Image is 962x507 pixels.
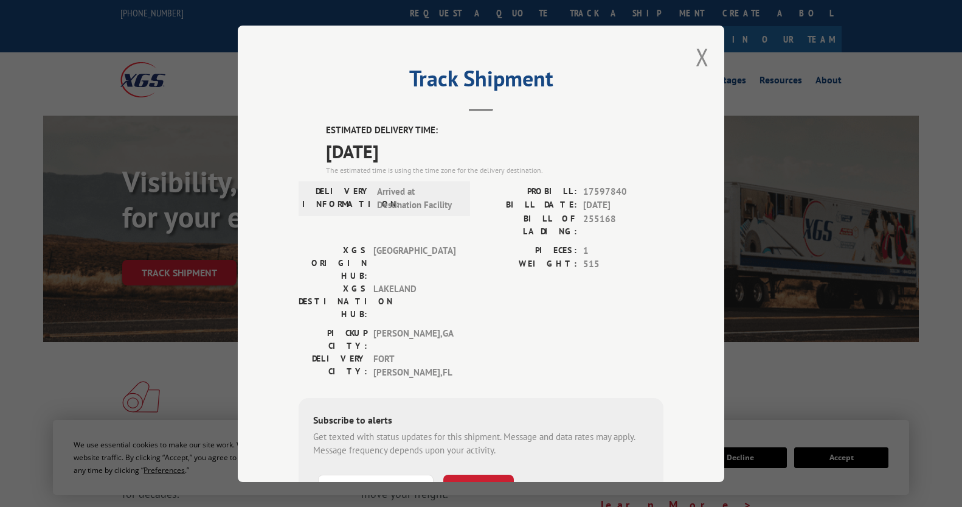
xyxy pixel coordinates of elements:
[299,70,663,93] h2: Track Shipment
[302,184,371,212] label: DELIVERY INFORMATION:
[481,212,577,237] label: BILL OF LADING:
[583,198,663,212] span: [DATE]
[373,326,455,352] span: [PERSON_NAME] , GA
[481,198,577,212] label: BILL DATE:
[326,137,663,164] span: [DATE]
[313,430,649,457] div: Get texted with status updates for this shipment. Message and data rates may apply. Message frequ...
[373,282,455,320] span: LAKELAND
[299,243,367,282] label: XGS ORIGIN HUB:
[326,124,663,138] label: ESTIMATED DELIVERY TIME:
[481,257,577,271] label: WEIGHT:
[481,184,577,198] label: PROBILL:
[373,243,455,282] span: [GEOGRAPHIC_DATA]
[373,352,455,379] span: FORT [PERSON_NAME] , FL
[583,184,663,198] span: 17597840
[318,474,434,500] input: Phone Number
[377,184,459,212] span: Arrived at Destination Facility
[313,412,649,430] div: Subscribe to alerts
[583,212,663,237] span: 255168
[299,326,367,352] label: PICKUP CITY:
[299,282,367,320] label: XGS DESTINATION HUB:
[481,243,577,257] label: PIECES:
[443,474,514,500] button: SUBSCRIBE
[696,41,709,73] button: Close modal
[583,243,663,257] span: 1
[326,164,663,175] div: The estimated time is using the time zone for the delivery destination.
[299,352,367,379] label: DELIVERY CITY:
[583,257,663,271] span: 515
